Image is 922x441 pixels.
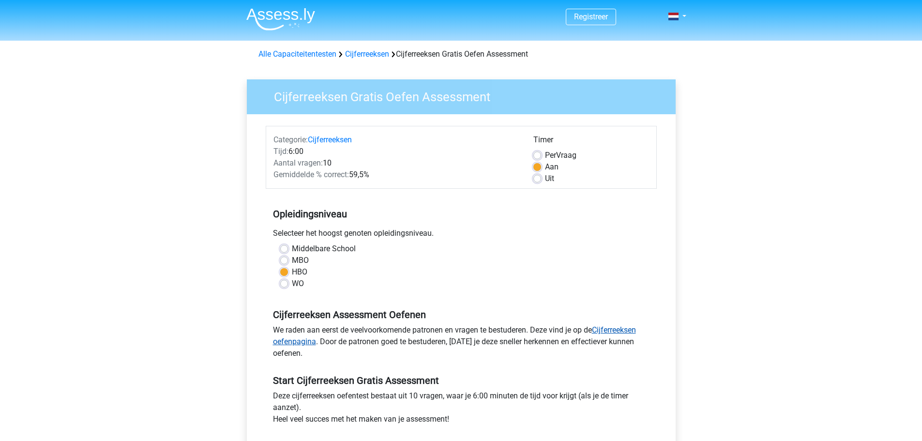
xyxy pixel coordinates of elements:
span: Tijd: [273,147,288,156]
h5: Start Cijferreeksen Gratis Assessment [273,375,650,386]
img: Assessly [246,8,315,30]
span: Categorie: [273,135,308,144]
h3: Cijferreeksen Gratis Oefen Assessment [262,86,668,105]
div: We raden aan eerst de veelvoorkomende patronen en vragen te bestuderen. Deze vind je op de . Door... [266,324,657,363]
label: Middelbare School [292,243,356,255]
div: Deze cijferreeksen oefentest bestaat uit 10 vragen, waar je 6:00 minuten de tijd voor krijgt (als... [266,390,657,429]
label: Uit [545,173,554,184]
a: Cijferreeksen [308,135,352,144]
label: Vraag [545,150,576,161]
div: Cijferreeksen Gratis Oefen Assessment [255,48,668,60]
h5: Cijferreeksen Assessment Oefenen [273,309,650,320]
label: HBO [292,266,307,278]
label: MBO [292,255,309,266]
a: Registreer [574,12,608,21]
a: Alle Capaciteitentesten [258,49,336,59]
div: 10 [266,157,526,169]
div: Selecteer het hoogst genoten opleidingsniveau. [266,228,657,243]
span: Aantal vragen: [273,158,323,167]
span: Gemiddelde % correct: [273,170,349,179]
div: 59,5% [266,169,526,181]
div: 6:00 [266,146,526,157]
label: WO [292,278,304,289]
a: Cijferreeksen [345,49,389,59]
div: Timer [533,134,649,150]
h5: Opleidingsniveau [273,204,650,224]
span: Per [545,151,556,160]
label: Aan [545,161,559,173]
